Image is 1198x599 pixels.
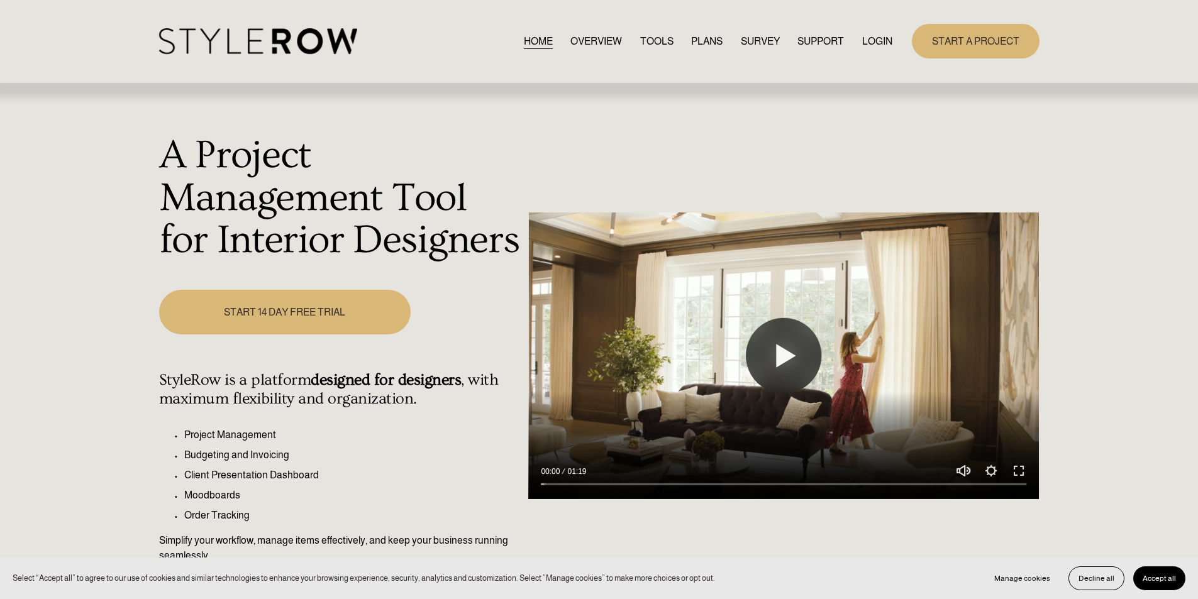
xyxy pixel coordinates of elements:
p: Budgeting and Invoicing [184,448,522,463]
div: Duration [563,465,589,478]
p: Order Tracking [184,508,522,523]
a: SURVEY [741,33,780,50]
a: folder dropdown [797,33,844,50]
strong: designed for designers [311,371,461,389]
button: Manage cookies [985,566,1060,590]
span: SUPPORT [797,34,844,49]
p: Simplify your workflow, manage items effectively, and keep your business running seamlessly. [159,533,522,563]
button: Decline all [1068,566,1124,590]
a: PLANS [691,33,723,50]
span: Decline all [1079,574,1114,583]
p: Project Management [184,427,522,442]
span: Manage cookies [994,574,1050,583]
div: Current time [541,465,563,478]
h1: A Project Management Tool for Interior Designers [159,135,522,262]
button: Play [746,318,821,393]
h4: StyleRow is a platform , with maximum flexibility and organization. [159,371,522,409]
p: Moodboards [184,488,522,503]
span: Accept all [1143,574,1176,583]
a: LOGIN [862,33,892,50]
input: Seek [541,480,1026,489]
a: TOOLS [640,33,674,50]
p: Client Presentation Dashboard [184,468,522,483]
button: Accept all [1133,566,1185,590]
a: START A PROJECT [912,24,1040,58]
a: START 14 DAY FREE TRIAL [159,290,411,334]
img: StyleRow [159,28,357,54]
a: HOME [524,33,553,50]
a: OVERVIEW [570,33,622,50]
p: Select “Accept all” to agree to our use of cookies and similar technologies to enhance your brows... [13,572,715,584]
